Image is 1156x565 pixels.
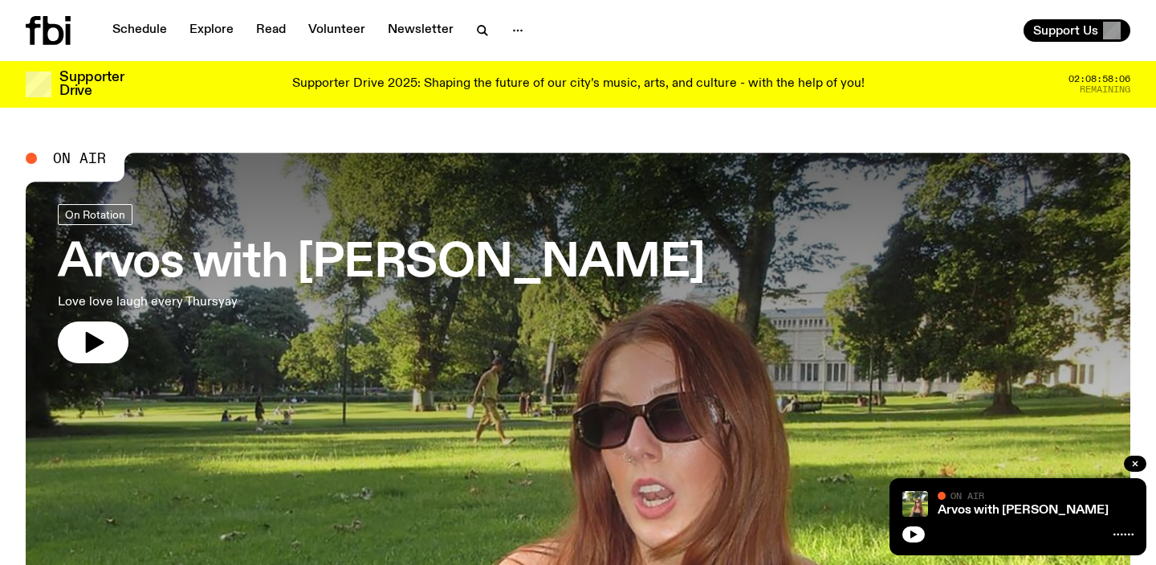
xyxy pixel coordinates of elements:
img: Lizzie Bowles is sitting in a bright green field of grass, with dark sunglasses and a black top. ... [902,491,928,517]
a: Arvos with [PERSON_NAME]Love love laugh every Thursyay [58,204,705,363]
a: Read [246,19,295,42]
span: 02:08:58:06 [1068,75,1130,84]
a: Explore [180,19,243,42]
span: On Air [53,151,106,166]
p: Supporter Drive 2025: Shaping the future of our city’s music, arts, and culture - with the help o... [292,77,865,92]
span: Remaining [1080,85,1130,94]
p: Love love laugh every Thursyay [58,293,469,312]
a: Arvos with [PERSON_NAME] [938,504,1109,517]
a: Volunteer [299,19,375,42]
h3: Supporter Drive [59,71,124,98]
button: Support Us [1024,19,1130,42]
a: Newsletter [378,19,463,42]
h3: Arvos with [PERSON_NAME] [58,241,705,286]
span: On Air [950,490,984,501]
span: Support Us [1033,23,1098,38]
a: On Rotation [58,204,132,225]
a: Schedule [103,19,177,42]
span: On Rotation [65,208,125,220]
